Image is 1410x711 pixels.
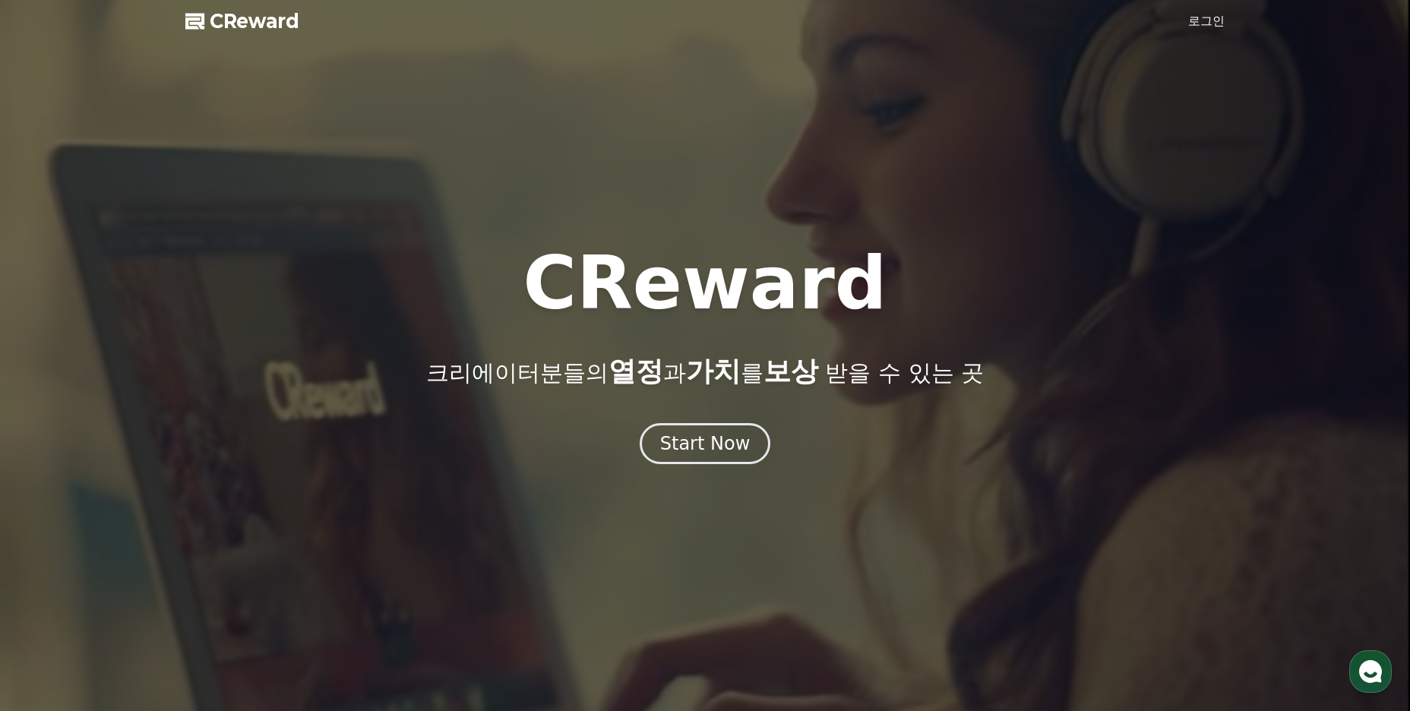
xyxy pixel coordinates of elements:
span: 보상 [763,355,818,387]
div: Start Now [660,431,751,456]
span: 대화 [139,505,157,517]
a: 홈 [5,482,100,520]
p: 크리에이터분들의 과 를 받을 수 있는 곳 [426,356,984,387]
a: 대화 [100,482,196,520]
a: 로그인 [1188,12,1225,30]
a: Start Now [640,438,771,453]
span: 가치 [686,355,741,387]
button: Start Now [640,423,771,464]
a: 설정 [196,482,292,520]
span: 열정 [609,355,663,387]
span: 설정 [235,504,253,517]
a: CReward [185,9,299,33]
h1: CReward [523,247,887,320]
span: CReward [210,9,299,33]
span: 홈 [48,504,57,517]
